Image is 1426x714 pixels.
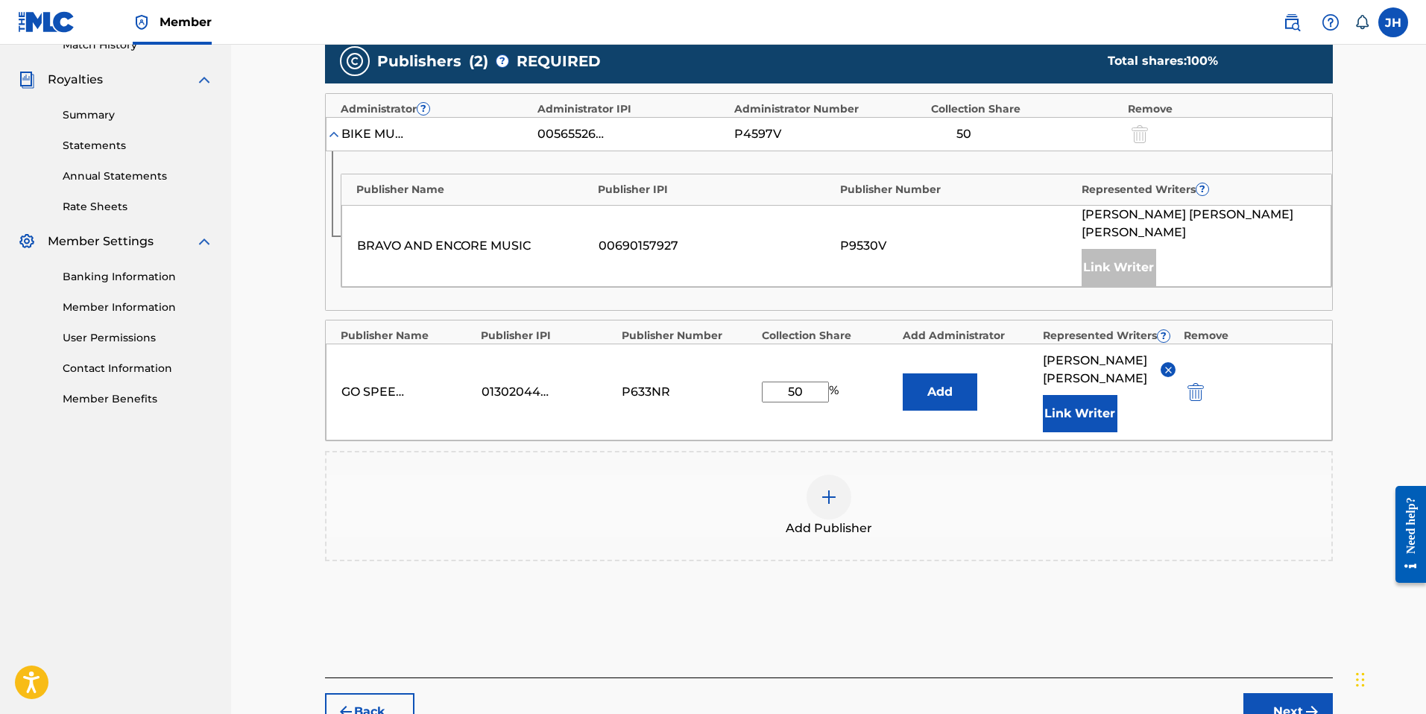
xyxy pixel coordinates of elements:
img: add [820,488,838,506]
img: expand-cell-toggle [326,127,341,142]
span: Publishers [377,50,461,72]
img: remove-from-list-button [1163,364,1174,376]
a: Contact Information [63,361,213,376]
div: Represented Writers [1082,182,1316,198]
iframe: Resource Center [1384,475,1426,595]
a: User Permissions [63,330,213,346]
img: 12a2ab48e56ec057fbd8.svg [1187,383,1204,401]
img: Member Settings [18,233,36,250]
img: search [1283,13,1301,31]
span: 100 % [1187,54,1218,68]
div: Publisher IPI [598,182,833,198]
img: expand [195,71,213,89]
div: Administrator [341,101,530,117]
a: Annual Statements [63,168,213,184]
div: Notifications [1354,15,1369,30]
div: Remove [1184,328,1317,344]
div: User Menu [1378,7,1408,37]
img: Royalties [18,71,36,89]
div: Publisher Number [622,328,755,344]
a: Match History [63,37,213,53]
div: Collection Share [762,328,895,344]
img: MLC Logo [18,11,75,33]
img: Top Rightsholder [133,13,151,31]
a: Statements [63,138,213,154]
div: Total shares: [1108,52,1303,70]
div: Publisher Name [341,328,474,344]
div: Publisher IPI [481,328,614,344]
img: help [1322,13,1340,31]
span: Add Publisher [786,519,872,537]
iframe: Chat Widget [1351,642,1426,714]
span: ? [1158,330,1170,342]
span: [PERSON_NAME] [PERSON_NAME] [1043,352,1149,388]
div: Administrator IPI [537,101,727,117]
div: Collection Share [931,101,1120,117]
span: Member [160,13,212,31]
div: Publisher Name [356,182,591,198]
div: Drag [1356,657,1365,702]
span: [PERSON_NAME] [PERSON_NAME] [PERSON_NAME] [1082,206,1316,241]
a: Member Benefits [63,391,213,407]
div: P9530V [840,237,1074,255]
a: Banking Information [63,269,213,285]
span: % [829,382,842,402]
img: expand [195,233,213,250]
a: Rate Sheets [63,199,213,215]
div: Help [1316,7,1345,37]
a: Summary [63,107,213,123]
span: ? [1196,183,1208,195]
span: ( 2 ) [469,50,488,72]
span: Member Settings [48,233,154,250]
span: ? [417,103,429,115]
div: 00690157927 [599,237,833,255]
div: BRAVO AND ENCORE MUSIC [357,237,591,255]
div: Publisher Number [840,182,1075,198]
div: Administrator Number [734,101,924,117]
span: REQUIRED [517,50,601,72]
div: Represented Writers [1043,328,1176,344]
button: Add [903,373,977,411]
div: Remove [1128,101,1317,117]
a: Public Search [1277,7,1307,37]
a: Member Information [63,300,213,315]
div: Add Administrator [903,328,1036,344]
span: ? [496,55,508,67]
span: Royalties [48,71,103,89]
img: publishers [346,52,364,70]
button: Link Writer [1043,395,1117,432]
